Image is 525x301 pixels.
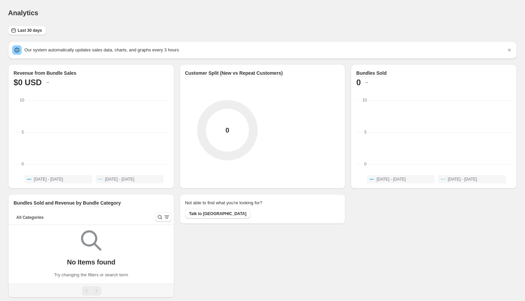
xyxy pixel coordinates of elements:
[155,212,171,222] button: Search and filter results
[448,177,477,182] span: [DATE] - [DATE]
[22,130,24,135] text: 5
[438,175,506,183] button: [DATE] - [DATE]
[67,258,115,266] p: No Items found
[356,70,386,76] h3: Bundles Sold
[14,70,76,76] h3: Revenue from Bundle Sales
[20,98,24,102] text: 10
[54,272,128,278] p: Try changing the filters or search term
[362,98,367,102] text: 10
[8,9,38,17] h1: Analytics
[81,230,101,251] img: Empty search results
[505,45,514,55] button: Dismiss notification
[105,177,134,182] span: [DATE] - [DATE]
[24,175,92,183] button: [DATE] - [DATE]
[16,215,44,220] span: All Categories
[14,77,42,88] h2: $0 USD
[22,162,24,166] text: 0
[185,209,250,218] button: Talk to [GEOGRAPHIC_DATA]
[185,200,262,206] h2: Not able to find what you're looking for?
[185,70,283,76] h3: Customer Split (New vs Repeat Customers)
[8,284,174,298] nav: Pagination
[377,177,406,182] span: [DATE] - [DATE]
[24,47,179,52] span: Our system automatically updates sales data, charts, and graphs every 3 hours
[96,175,163,183] button: [DATE] - [DATE]
[367,175,435,183] button: [DATE] - [DATE]
[34,177,63,182] span: [DATE] - [DATE]
[14,200,121,206] h3: Bundles Sold and Revenue by Bundle Category
[8,26,46,35] button: Last 30 days
[356,77,361,88] h2: 0
[364,162,367,166] text: 0
[189,211,246,216] span: Talk to [GEOGRAPHIC_DATA]
[18,28,42,33] span: Last 30 days
[364,130,367,135] text: 5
